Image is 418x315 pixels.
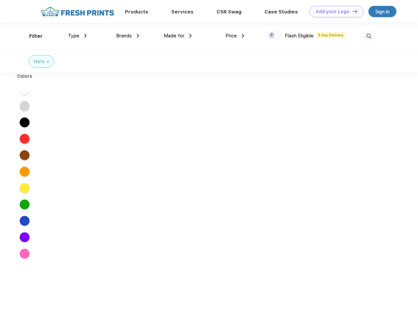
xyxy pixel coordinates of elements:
[189,34,192,38] img: dropdown.png
[68,33,79,39] span: Type
[242,34,244,38] img: dropdown.png
[316,32,345,38] span: 5 Day Delivery
[84,34,87,38] img: dropdown.png
[375,8,389,15] div: Sign in
[353,10,357,13] img: DT
[137,34,139,38] img: dropdown.png
[12,73,37,80] div: Colors
[39,6,116,17] img: fo%20logo%202.webp
[34,58,45,65] div: Hats
[368,6,396,17] a: Sign in
[29,32,43,40] div: Filter
[364,31,374,42] img: desktop_search.svg
[47,61,49,63] img: filter_cancel.svg
[116,33,132,39] span: Brands
[316,9,349,14] div: Add your Logo
[125,9,148,15] a: Products
[285,33,314,39] span: Flash Eligible
[225,33,237,39] span: Price
[164,33,184,39] span: Made for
